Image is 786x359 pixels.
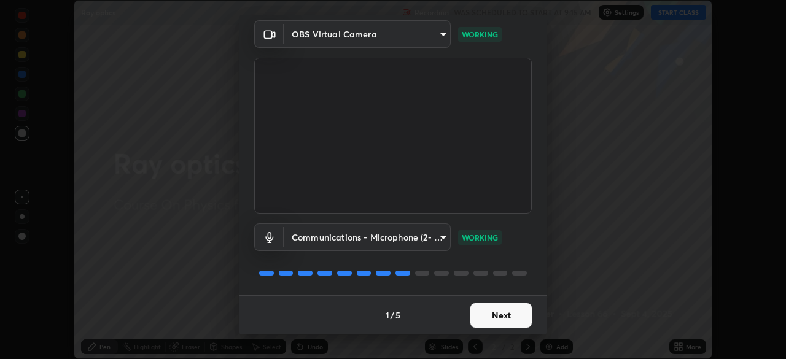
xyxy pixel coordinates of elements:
div: OBS Virtual Camera [284,223,451,251]
button: Next [470,303,532,328]
div: OBS Virtual Camera [284,20,451,48]
h4: 1 [386,309,389,322]
h4: / [391,309,394,322]
p: WORKING [462,29,498,40]
p: WORKING [462,232,498,243]
h4: 5 [395,309,400,322]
